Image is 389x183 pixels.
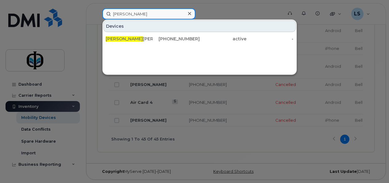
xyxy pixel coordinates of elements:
[106,36,153,42] div: [PERSON_NAME]
[246,36,293,42] div: -
[103,20,296,32] div: Devices
[102,8,195,19] input: Find something...
[106,36,143,42] span: [PERSON_NAME]
[200,36,247,42] div: active
[103,33,296,44] a: [PERSON_NAME][PERSON_NAME][PHONE_NUMBER]active-
[153,36,200,42] div: [PHONE_NUMBER]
